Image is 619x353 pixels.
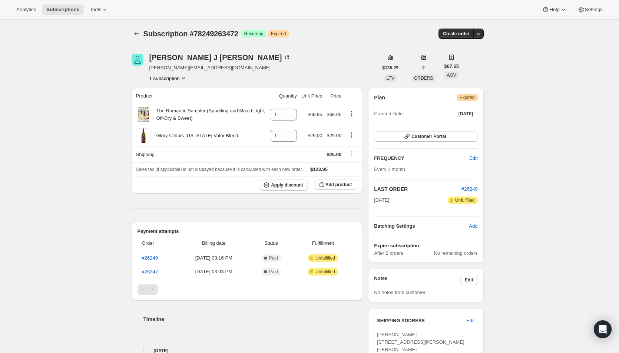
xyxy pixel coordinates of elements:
th: Order [138,235,178,251]
span: Paid [269,269,278,275]
span: Expired [460,95,475,100]
button: Analytics [12,4,40,15]
span: ORDERS [414,76,433,81]
span: $69.95 [308,112,322,117]
h2: Timeline [143,316,363,323]
button: Apply discount [261,179,308,191]
button: Add [464,220,482,232]
th: Product [132,88,268,104]
button: Subscriptions [132,29,142,39]
button: Product actions [149,75,187,82]
span: $29.00 [327,133,341,138]
span: Created Date [374,110,403,118]
span: [DATE] [374,197,389,204]
h3: Notes [374,275,460,285]
span: Subscriptions [46,7,79,13]
div: Open Intercom Messenger [594,320,612,338]
span: Edit [466,317,474,324]
span: Fulfillment [294,240,352,247]
span: Analytics [16,7,36,13]
div: [PERSON_NAME] J [PERSON_NAME] [149,54,291,61]
h2: FREQUENCY [374,155,469,162]
span: Unfulfilled [315,269,335,275]
span: [PERSON_NAME] [STREET_ADDRESS][PERSON_NAME][PERSON_NAME] [377,332,464,352]
button: Customer Portal [374,131,477,142]
button: 2 [418,63,429,73]
h3: SHIPPING ADDRESS [377,317,466,324]
span: $25.00 [327,152,341,157]
span: $69.95 [327,112,341,117]
span: Apply discount [271,182,303,188]
button: Shipping actions [346,149,358,158]
span: Expired [271,31,286,37]
span: [DATE] · 03:16 PM [179,254,248,262]
span: [DATE] · 03:03 PM [179,268,248,276]
a: #26247 [142,269,158,274]
span: Sales tax (if applicable) is not displayed because it is calculated with each new order. [136,167,303,172]
span: Edit [465,277,473,283]
span: $123.95 [310,166,328,172]
span: Add [469,222,477,230]
span: LTV [387,76,394,81]
button: $135.29 [378,63,403,73]
span: $135.29 [383,65,398,71]
span: Recurring [244,31,264,37]
span: Tools [90,7,101,13]
span: No notes from customer [374,290,426,295]
span: Paid [269,255,278,261]
h6: Batching Settings [374,222,469,230]
span: Every 1 month [374,166,405,172]
h2: Plan [374,94,385,101]
span: No remaining orders [434,250,478,257]
button: #26249 [461,185,477,193]
span: Subscription #78249263472 [143,30,238,38]
button: Subscriptions [42,4,84,15]
th: Shipping [132,146,268,162]
h6: Expire subscription [374,242,477,250]
span: Help [549,7,559,13]
span: [DATE] [459,111,473,117]
button: Add product [315,179,356,190]
span: [PERSON_NAME][EMAIL_ADDRESS][DOMAIN_NAME] [149,64,291,72]
button: Help [537,4,571,15]
span: After 2 orders [374,250,434,257]
h2: LAST ORDER [374,185,461,193]
span: Billing date [179,240,248,247]
button: Edit [465,152,482,164]
span: Unfulfilled [315,255,335,261]
th: Unit Price [299,88,324,104]
span: Settings [585,7,603,13]
button: [DATE] [454,109,478,119]
a: #26249 [142,255,158,261]
span: Richard J Schoenung [132,54,143,66]
span: $67.65 [444,63,459,70]
button: Edit [462,315,479,327]
span: 2 [422,65,425,71]
th: Price [324,88,344,104]
button: Product actions [346,131,358,139]
span: Create order [443,31,469,37]
button: Create order [438,29,474,39]
nav: Pagination [138,284,357,295]
span: Add product [325,182,352,188]
button: Product actions [346,110,358,118]
h2: Payment attempts [138,228,357,235]
span: Edit [469,155,477,162]
span: Status [252,240,289,247]
span: Customer Portal [411,133,446,139]
th: Quantity [268,88,299,104]
div: The Romantic Sampler (Sparkling and Mixed Light, Off-Dry & Sweet) [151,107,266,122]
button: Edit [460,275,478,285]
button: Tools [85,4,113,15]
span: Unfulfilled [455,197,475,203]
span: $29.00 [308,133,322,138]
div: Glory Cellars [US_STATE] Valor Blend. [151,132,240,139]
a: #26249 [461,186,477,192]
span: AOV [447,73,456,78]
button: Settings [573,4,607,15]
